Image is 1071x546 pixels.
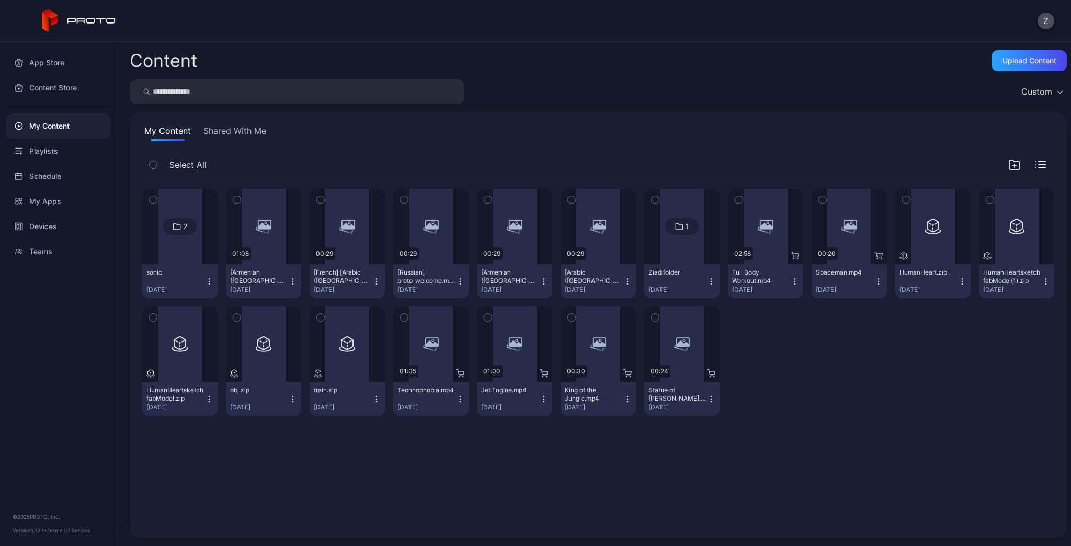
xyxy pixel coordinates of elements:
span: Version 1.13.1 • [13,527,47,533]
button: [Armenian ([GEOGRAPHIC_DATA])] proto_welcome.mp4[DATE] [477,264,552,298]
div: HumanHeartsketchfabModel.zip [146,386,204,403]
div: [DATE] [146,403,205,412]
button: My Content [142,124,193,141]
div: [DATE] [146,286,205,294]
div: [DATE] [648,286,707,294]
div: [DATE] [816,286,874,294]
div: HumanHeart.zip [899,268,957,277]
button: Ziad folder[DATE] [644,264,720,298]
a: App Store [6,50,110,75]
div: [DATE] [314,403,372,412]
a: Schedule [6,164,110,189]
div: obj.zip [230,386,288,394]
button: Spaceman.mp4[DATE] [812,264,887,298]
button: sonic[DATE] [142,264,218,298]
button: HumanHeart.zip[DATE] [895,264,971,298]
button: train.zip[DATE] [310,382,385,416]
div: Full Body Workout.mp4 [732,268,790,285]
button: [Arabic ([GEOGRAPHIC_DATA])] proto_welcome.mp4[DATE] [561,264,636,298]
div: Content [130,52,197,70]
div: Spaceman.mp4 [816,268,873,277]
div: © 2025 PROTO, Inc. [13,513,104,521]
div: Custom [1021,86,1052,97]
div: 1 [686,222,689,231]
div: [Arabic (Lebanon)] proto_welcome.mp4 [565,268,622,285]
div: train.zip [314,386,371,394]
button: King of the Jungle.mp4[DATE] [561,382,636,416]
button: Shared With Me [201,124,268,141]
div: [Russian] proto_welcome.mp4 [397,268,455,285]
button: obj.zip[DATE] [226,382,301,416]
button: Technophobia.mp4[DATE] [393,382,469,416]
div: Ziad folder [648,268,706,277]
div: [DATE] [397,286,456,294]
div: [DATE] [230,286,289,294]
button: Custom [1016,79,1067,104]
div: sonic [146,268,204,277]
button: Upload Content [992,50,1067,71]
div: Upload Content [1002,56,1056,65]
button: Z [1038,13,1054,29]
button: Full Body Workout.mp4[DATE] [728,264,803,298]
div: Technophobia.mp4 [397,386,455,394]
a: Teams [6,239,110,264]
button: HumanHeartsketchfabModel(1).zip[DATE] [979,264,1054,298]
div: [DATE] [648,403,707,412]
div: HumanHeartsketchfabModel(1).zip [983,268,1041,285]
div: [Armenian (Armenia)] Sonic3-2160x3840-v8.mp4 [230,268,288,285]
button: [Armenian ([GEOGRAPHIC_DATA])] Sonic3-2160x3840-v8.mp4[DATE] [226,264,301,298]
div: [DATE] [983,286,1042,294]
div: [French] [Arabic (Lebanon)] proto_welcome.mp4 [314,268,371,285]
a: Terms Of Service [47,527,90,533]
div: King of the Jungle.mp4 [565,386,622,403]
div: [DATE] [481,403,540,412]
div: [Armenian (Armenia)] proto_welcome.mp4 [481,268,539,285]
button: Jet Engine.mp4[DATE] [477,382,552,416]
div: Statue of David.mp4 [648,386,706,403]
span: Select All [169,158,207,171]
a: Devices [6,214,110,239]
div: [DATE] [565,403,623,412]
a: My Content [6,113,110,139]
div: 2 [183,222,187,231]
button: HumanHeartsketchfabModel.zip[DATE] [142,382,218,416]
div: [DATE] [565,286,623,294]
div: [DATE] [481,286,540,294]
div: [DATE] [230,403,289,412]
div: [DATE] [732,286,791,294]
a: Content Store [6,75,110,100]
div: [DATE] [397,403,456,412]
button: [French] [Arabic ([GEOGRAPHIC_DATA])] proto_welcome.mp4[DATE] [310,264,385,298]
div: [DATE] [899,286,958,294]
div: [DATE] [314,286,372,294]
div: Jet Engine.mp4 [481,386,539,394]
button: Statue of [PERSON_NAME].mp4[DATE] [644,382,720,416]
a: My Apps [6,189,110,214]
button: [Russian] proto_welcome.mp4[DATE] [393,264,469,298]
a: Playlists [6,139,110,164]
